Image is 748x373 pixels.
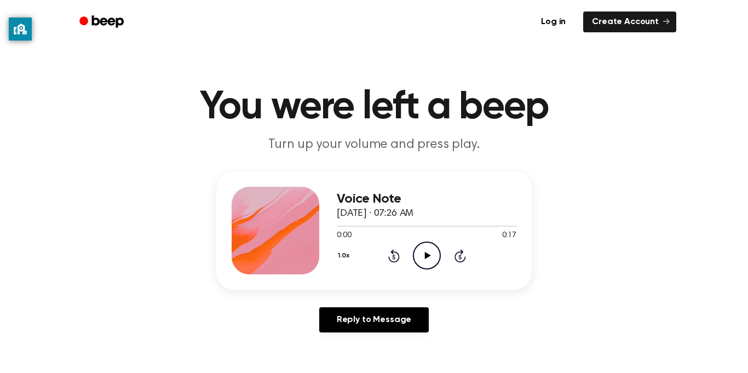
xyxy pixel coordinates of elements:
h1: You were left a beep [94,88,654,127]
h3: Voice Note [337,192,516,206]
button: 1.0x [337,246,353,265]
span: 0:17 [502,230,516,242]
button: privacy banner [9,18,32,41]
span: 0:00 [337,230,351,242]
a: Beep [72,12,134,33]
a: Log in [530,9,577,35]
a: Create Account [583,12,676,32]
span: [DATE] · 07:26 AM [337,209,413,219]
a: Reply to Message [319,307,429,332]
p: Turn up your volume and press play. [164,136,584,154]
